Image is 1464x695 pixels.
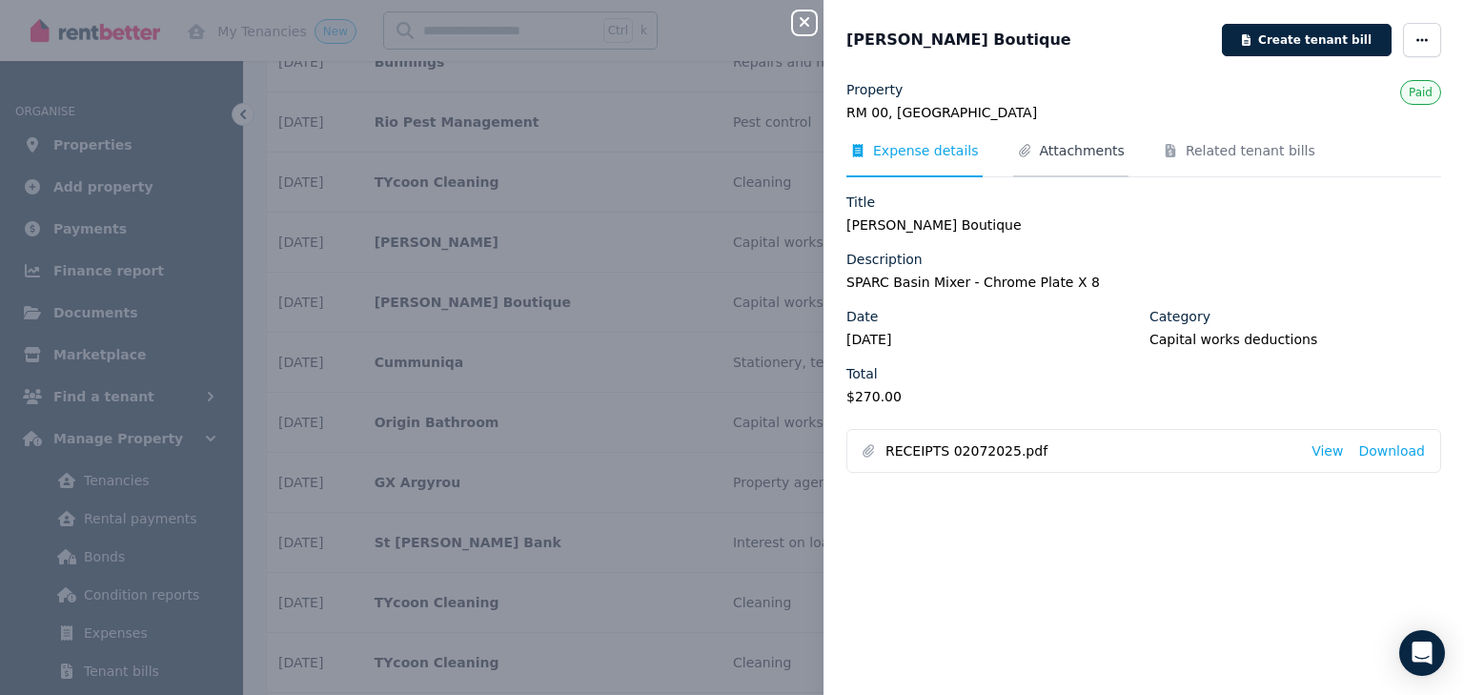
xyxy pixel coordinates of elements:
[846,80,903,99] label: Property
[846,273,1441,292] legend: SPARC Basin Mixer - Chrome Plate X 8
[846,364,878,383] label: Total
[846,215,1441,235] legend: [PERSON_NAME] Boutique
[1409,86,1433,99] span: Paid
[846,141,1441,177] nav: Tabs
[1149,330,1441,349] legend: Capital works deductions
[846,330,1138,349] legend: [DATE]
[885,441,1296,460] span: RECEIPTS 02072025.pdf
[846,250,923,269] label: Description
[1222,24,1392,56] button: Create tenant bill
[1311,441,1343,460] a: View
[1399,630,1445,676] div: Open Intercom Messenger
[873,141,979,160] span: Expense details
[846,307,878,326] label: Date
[846,193,875,212] label: Title
[846,387,1138,406] legend: $270.00
[1040,141,1125,160] span: Attachments
[846,103,1441,122] legend: RM 00, [GEOGRAPHIC_DATA]
[1358,441,1425,460] a: Download
[1149,307,1210,326] label: Category
[846,29,1071,51] span: [PERSON_NAME] Boutique
[1186,141,1315,160] span: Related tenant bills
